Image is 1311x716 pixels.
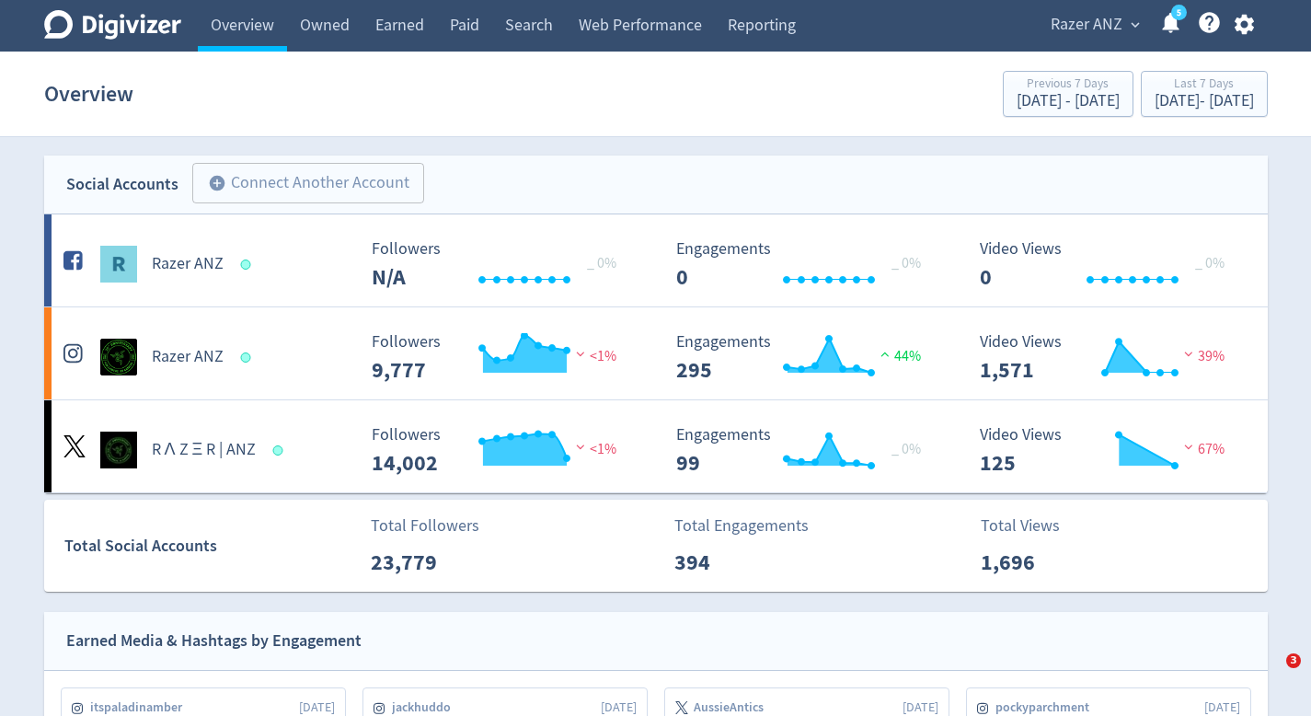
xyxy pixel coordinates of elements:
[273,445,289,456] span: Data last synced: 28 Sep 2025, 3:02pm (AEST)
[1179,440,1225,458] span: 67%
[44,307,1268,399] a: Razer ANZ undefinedRazer ANZ Followers --- Followers 9,777 <1% Engagements 295 Engagements 295 44...
[571,347,616,365] span: <1%
[667,240,943,289] svg: Engagements 0
[571,440,616,458] span: <1%
[66,171,178,198] div: Social Accounts
[208,174,226,192] span: add_circle
[66,628,362,654] div: Earned Media & Hashtags by Engagement
[1286,653,1301,668] span: 3
[1176,6,1180,19] text: 5
[44,400,1268,492] a: R Λ Z Ξ R | ANZ undefinedR Λ Z Ξ R | ANZ Followers --- Followers 14,002 <1% Engagements 99 Engage...
[1195,254,1225,272] span: _ 0%
[100,432,137,468] img: R Λ Z Ξ R | ANZ undefined
[667,426,943,475] svg: Engagements 99
[1248,653,1293,698] iframe: Intercom live chat
[981,514,1087,538] p: Total Views
[876,347,894,361] img: positive-performance.svg
[876,347,921,365] span: 44%
[362,333,638,382] svg: Followers ---
[64,533,358,560] div: Total Social Accounts
[44,64,133,123] h1: Overview
[192,163,424,203] button: Connect Another Account
[240,352,256,363] span: Data last synced: 28 Sep 2025, 8:02pm (AEST)
[667,333,943,382] svg: Engagements 295
[1044,10,1144,40] button: Razer ANZ
[240,260,256,270] span: Data last synced: 28 Sep 2025, 7:01pm (AEST)
[152,439,257,461] h5: R Λ Z Ξ R | ANZ
[674,514,809,538] p: Total Engagements
[587,254,616,272] span: _ 0%
[371,514,479,538] p: Total Followers
[571,347,590,361] img: negative-performance.svg
[1127,17,1144,33] span: expand_more
[1171,5,1187,20] a: 5
[1017,93,1120,110] div: [DATE] - [DATE]
[1155,77,1254,93] div: Last 7 Days
[1179,440,1198,454] img: negative-performance.svg
[971,426,1247,475] svg: Video Views 125
[152,346,224,368] h5: Razer ANZ
[362,240,638,289] svg: Followers ---
[1017,77,1120,93] div: Previous 7 Days
[971,333,1247,382] svg: Video Views 1,571
[362,426,638,475] svg: Followers ---
[1179,347,1198,361] img: negative-performance.svg
[44,214,1268,306] a: Razer ANZ undefinedRazer ANZ Followers --- _ 0% Followers N/A Engagements 0 Engagements 0 _ 0% Vi...
[981,546,1087,579] p: 1,696
[571,440,590,454] img: negative-performance.svg
[178,166,424,203] a: Connect Another Account
[1141,71,1268,117] button: Last 7 Days[DATE]- [DATE]
[1051,10,1122,40] span: Razer ANZ
[891,254,921,272] span: _ 0%
[1003,71,1133,117] button: Previous 7 Days[DATE] - [DATE]
[1155,93,1254,110] div: [DATE] - [DATE]
[100,246,137,283] img: Razer ANZ undefined
[152,253,224,275] h5: Razer ANZ
[371,546,477,579] p: 23,779
[1179,347,1225,365] span: 39%
[100,339,137,375] img: Razer ANZ undefined
[971,240,1247,289] svg: Video Views 0
[891,440,921,458] span: _ 0%
[674,546,780,579] p: 394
